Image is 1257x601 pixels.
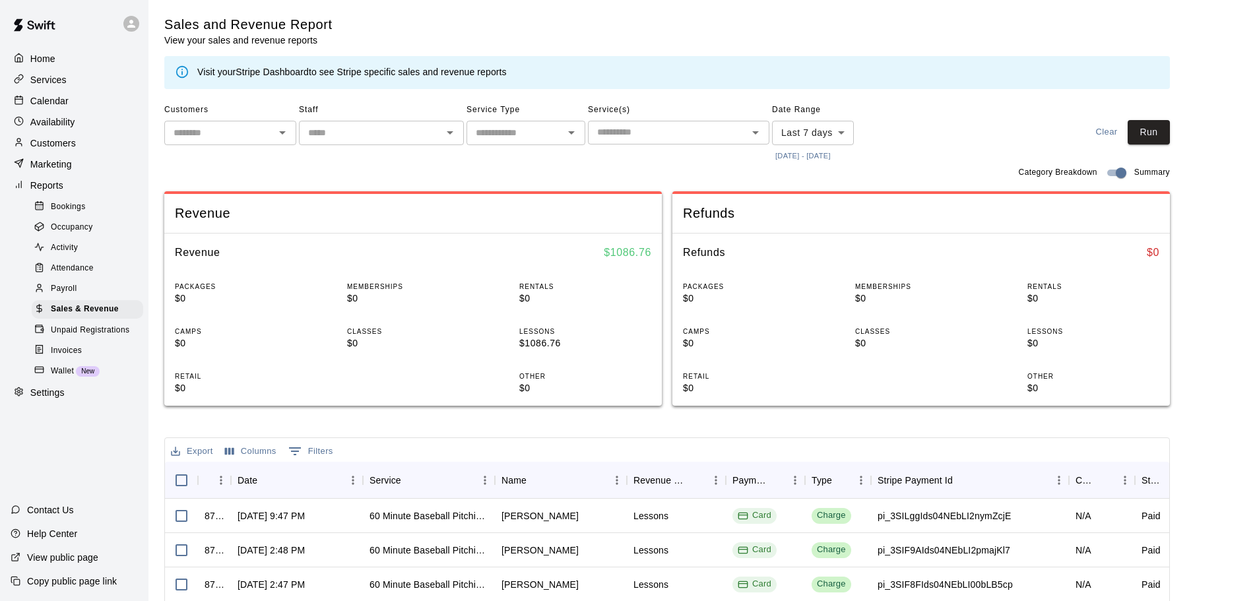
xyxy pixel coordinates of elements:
[30,52,55,65] p: Home
[238,544,305,557] div: Oct 14, 2025, 2:48 PM
[1142,544,1161,557] div: Paid
[688,471,706,490] button: Sort
[738,509,771,522] div: Card
[11,91,138,111] a: Calendar
[30,115,75,129] p: Availability
[175,292,307,305] p: $0
[299,100,464,121] span: Staff
[11,154,138,174] div: Marketing
[51,303,119,316] span: Sales & Revenue
[236,67,309,77] a: Stripe Dashboard
[706,470,726,490] button: Menu
[164,16,333,34] h5: Sales and Revenue Report
[30,386,65,399] p: Settings
[222,441,280,462] button: Select columns
[1027,336,1159,350] p: $0
[168,441,216,462] button: Export
[1097,471,1115,490] button: Sort
[738,578,771,590] div: Card
[1027,292,1159,305] p: $0
[370,578,488,591] div: 60 Minute Baseball Pitching Lesson
[501,544,579,557] div: Ted Ranieri
[878,544,1010,557] div: pi_3SIF9AIds04NEbLI2pmajKl7
[832,471,851,490] button: Sort
[30,73,67,86] p: Services
[51,324,129,337] span: Unpaid Registrations
[175,327,307,336] p: CAMPS
[1147,244,1159,261] h6: $ 0
[32,198,143,216] div: Bookings
[683,371,815,381] p: RETAIL
[1027,327,1159,336] p: LESSONS
[1142,509,1161,522] div: Paid
[683,292,815,305] p: $0
[51,262,94,275] span: Attendance
[32,217,148,237] a: Occupancy
[851,470,871,490] button: Menu
[607,470,627,490] button: Menu
[772,100,854,121] span: Date Range
[205,509,224,522] div: 875337
[401,471,420,490] button: Sort
[519,371,651,381] p: OTHER
[238,578,305,591] div: Oct 14, 2025, 2:47 PM
[772,121,854,145] div: Last 7 days
[1027,282,1159,292] p: RENTALS
[871,462,1069,499] div: Stripe Payment Id
[175,282,307,292] p: PACKAGES
[683,327,815,336] p: CAMPS
[588,100,769,121] span: Service(s)
[633,509,668,522] div: Lessons
[746,123,765,142] button: Open
[11,175,138,195] a: Reports
[812,462,832,499] div: Type
[519,292,651,305] p: $0
[11,112,138,132] a: Availability
[683,282,815,292] p: PACKAGES
[32,280,143,298] div: Payroll
[32,300,148,320] a: Sales & Revenue
[683,244,725,261] h6: Refunds
[370,509,488,522] div: 60 Minute Baseball Pitching Lesson
[11,70,138,90] a: Services
[1142,578,1161,591] div: Paid
[27,575,117,588] p: Copy public page link
[11,133,138,153] a: Customers
[197,65,507,80] div: Visit your to see Stripe specific sales and revenue reports
[205,544,224,557] div: 874316
[76,367,100,375] span: New
[32,238,148,259] a: Activity
[501,462,527,499] div: Name
[519,336,651,350] p: $1086.76
[633,462,688,499] div: Revenue Category
[683,205,1159,222] span: Refunds
[817,509,846,522] div: Charge
[370,544,488,557] div: 60 Minute Baseball Pitching Lesson
[370,462,401,499] div: Service
[1076,509,1091,522] div: N/A
[32,218,143,237] div: Occupancy
[164,34,333,47] p: View your sales and revenue reports
[1135,462,1201,499] div: Status
[198,462,231,499] div: InvoiceId
[27,527,77,540] p: Help Center
[805,462,871,499] div: Type
[32,300,143,319] div: Sales & Revenue
[878,509,1012,522] div: pi_3SILggIds04NEbLI2nymZcjE
[11,383,138,403] a: Settings
[164,100,296,121] span: Customers
[51,365,74,378] span: Wallet
[238,509,305,522] div: Oct 14, 2025, 9:47 PM
[633,578,668,591] div: Lessons
[363,462,495,499] div: Service
[343,470,363,490] button: Menu
[441,123,459,142] button: Open
[604,244,651,261] h6: $ 1086.76
[772,147,834,165] button: [DATE] - [DATE]
[1069,462,1135,499] div: Coupon
[519,381,651,395] p: $0
[30,94,69,108] p: Calendar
